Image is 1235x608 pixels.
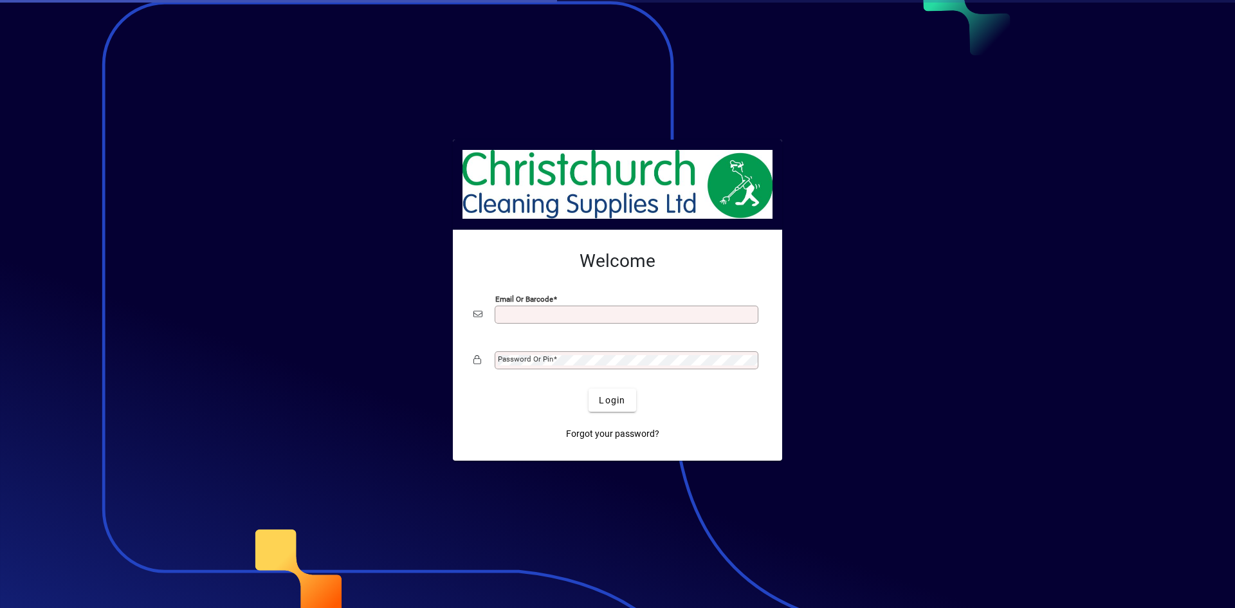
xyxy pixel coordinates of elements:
[495,295,553,304] mat-label: Email or Barcode
[566,427,659,441] span: Forgot your password?
[561,422,664,445] a: Forgot your password?
[589,389,636,412] button: Login
[498,355,553,364] mat-label: Password or Pin
[599,394,625,407] span: Login
[473,250,762,272] h2: Welcome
